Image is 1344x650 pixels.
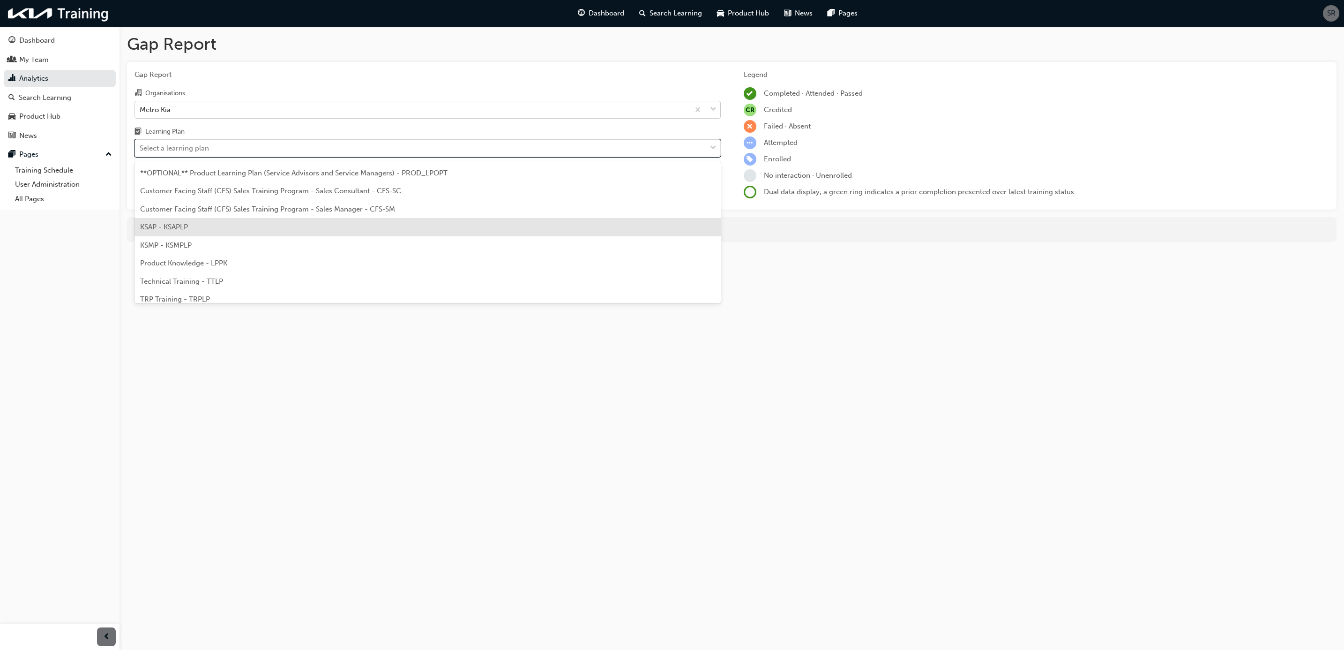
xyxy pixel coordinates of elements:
span: Technical Training - TTLP [140,277,223,286]
span: Enrolled [764,155,791,163]
span: Completed · Attended · Passed [764,89,863,98]
div: Product Hub [19,111,60,122]
button: DashboardMy TeamAnalyticsSearch LearningProduct HubNews [4,30,116,146]
span: Product Hub [728,8,769,19]
a: guage-iconDashboard [570,4,632,23]
a: My Team [4,51,116,68]
div: Pages [19,149,38,160]
span: KSAP - KSAPLP [140,223,188,231]
span: people-icon [8,56,15,64]
span: Search Learning [650,8,702,19]
span: learningRecordVerb_FAIL-icon [744,120,756,133]
div: Learning Plan [145,127,185,136]
span: search-icon [639,8,646,19]
span: TRP Training - TRPLP [140,295,210,303]
span: Customer Facing Staff (CFS) Sales Training Program - Sales Consultant - CFS-SC [140,187,401,195]
span: car-icon [717,8,724,19]
a: Search Learning [4,89,116,106]
a: news-iconNews [777,4,820,23]
span: Attempted [764,138,798,147]
span: learningRecordVerb_NONE-icon [744,169,756,182]
span: Product Knowledge - LPPK [140,259,227,267]
h1: Gap Report [127,34,1337,54]
div: Organisations [145,89,185,98]
span: chart-icon [8,75,15,83]
span: organisation-icon [134,89,142,98]
div: Legend [744,69,1329,80]
a: User Administration [11,177,116,192]
a: Dashboard [4,32,116,49]
span: guage-icon [8,37,15,45]
a: Analytics [4,70,116,87]
span: Dual data display; a green ring indicates a prior completion presented over latest training status. [764,188,1076,196]
span: null-icon [744,104,756,116]
div: My Team [19,54,49,65]
div: Dashboard [19,35,55,46]
span: Pages [838,8,858,19]
button: Pages [4,146,116,163]
div: Select a learning plan [140,143,209,154]
span: Dashboard [589,8,624,19]
span: guage-icon [578,8,585,19]
span: down-icon [710,104,717,116]
span: **OPTIONAL** Product Learning Plan (Service Advisors and Service Managers) - PROD_LPOPT [140,169,448,177]
span: Credited [764,106,792,114]
a: News [4,127,116,144]
a: Training Schedule [11,163,116,178]
span: pages-icon [828,8,835,19]
span: learningplan-icon [134,128,142,136]
span: News [795,8,813,19]
span: up-icon [105,149,112,161]
img: kia-training [5,4,112,23]
span: prev-icon [103,631,110,643]
a: car-iconProduct Hub [709,4,777,23]
span: Customer Facing Staff (CFS) Sales Training Program - Sales Manager - CFS-SM [140,205,395,213]
span: learningRecordVerb_ATTEMPT-icon [744,136,756,149]
span: down-icon [710,142,717,154]
a: search-iconSearch Learning [632,4,709,23]
span: car-icon [8,113,15,121]
a: pages-iconPages [820,4,865,23]
span: search-icon [8,94,15,102]
span: learningRecordVerb_COMPLETE-icon [744,87,756,100]
span: news-icon [8,132,15,140]
span: pages-icon [8,151,15,159]
a: All Pages [11,192,116,206]
div: Metro Kia [140,104,171,115]
span: news-icon [784,8,791,19]
div: For more in-depth analysis and data download, go to [134,224,1329,235]
div: News [19,130,37,141]
span: learningRecordVerb_ENROLL-icon [744,153,756,166]
span: No interaction · Unenrolled [764,171,852,180]
div: Search Learning [19,92,71,103]
button: SR [1323,5,1339,22]
span: Failed · Absent [764,122,811,130]
span: Gap Report [134,69,721,80]
span: SR [1327,8,1336,19]
span: KSMP - KSMPLP [140,241,192,249]
a: Product Hub [4,108,116,125]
